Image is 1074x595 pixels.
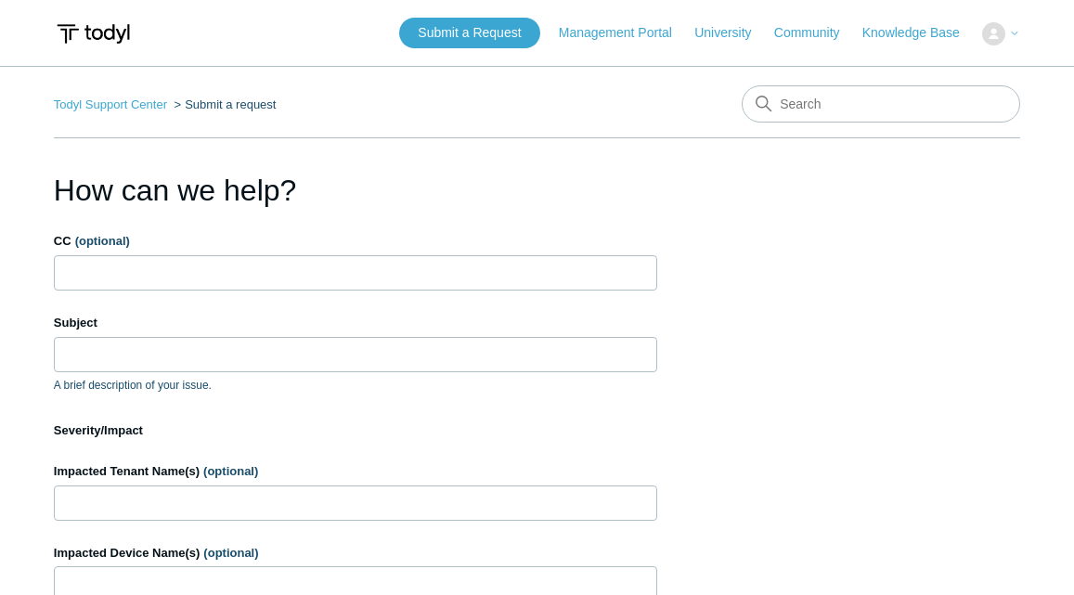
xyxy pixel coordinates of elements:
label: CC [54,232,657,251]
span: (optional) [203,464,258,478]
a: Knowledge Base [862,23,978,43]
span: (optional) [203,546,258,560]
a: Todyl Support Center [54,97,167,111]
a: University [694,23,770,43]
label: Impacted Tenant Name(s) [54,462,657,481]
label: Severity/Impact [54,421,657,440]
a: Submit a Request [399,18,539,48]
span: (optional) [75,234,130,248]
label: Subject [54,314,657,332]
a: Community [774,23,859,43]
p: A brief description of your issue. [54,377,657,394]
input: Search [742,85,1020,123]
label: Impacted Device Name(s) [54,544,657,563]
h1: How can we help? [54,168,657,213]
img: Todyl Support Center Help Center home page [54,17,133,51]
li: Todyl Support Center [54,97,171,111]
a: Management Portal [559,23,691,43]
li: Submit a request [171,97,277,111]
